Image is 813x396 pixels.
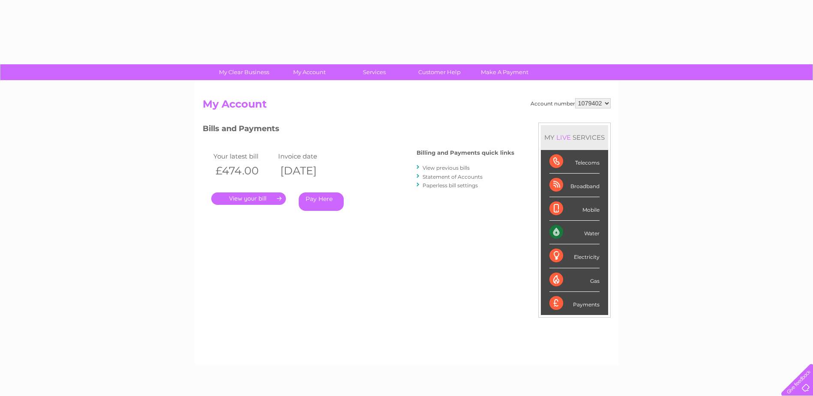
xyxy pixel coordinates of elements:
[211,162,276,180] th: £474.00
[549,268,600,292] div: Gas
[531,98,611,108] div: Account number
[274,64,345,80] a: My Account
[423,182,478,189] a: Paperless bill settings
[209,64,279,80] a: My Clear Business
[549,174,600,197] div: Broadband
[549,292,600,315] div: Payments
[276,150,341,162] td: Invoice date
[555,133,573,141] div: LIVE
[549,150,600,174] div: Telecoms
[299,192,344,211] a: Pay Here
[339,64,410,80] a: Services
[541,125,608,150] div: MY SERVICES
[404,64,475,80] a: Customer Help
[417,150,514,156] h4: Billing and Payments quick links
[203,123,514,138] h3: Bills and Payments
[549,197,600,221] div: Mobile
[549,244,600,268] div: Electricity
[423,165,470,171] a: View previous bills
[469,64,540,80] a: Make A Payment
[549,221,600,244] div: Water
[276,162,341,180] th: [DATE]
[203,98,611,114] h2: My Account
[211,192,286,205] a: .
[211,150,276,162] td: Your latest bill
[423,174,483,180] a: Statement of Accounts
